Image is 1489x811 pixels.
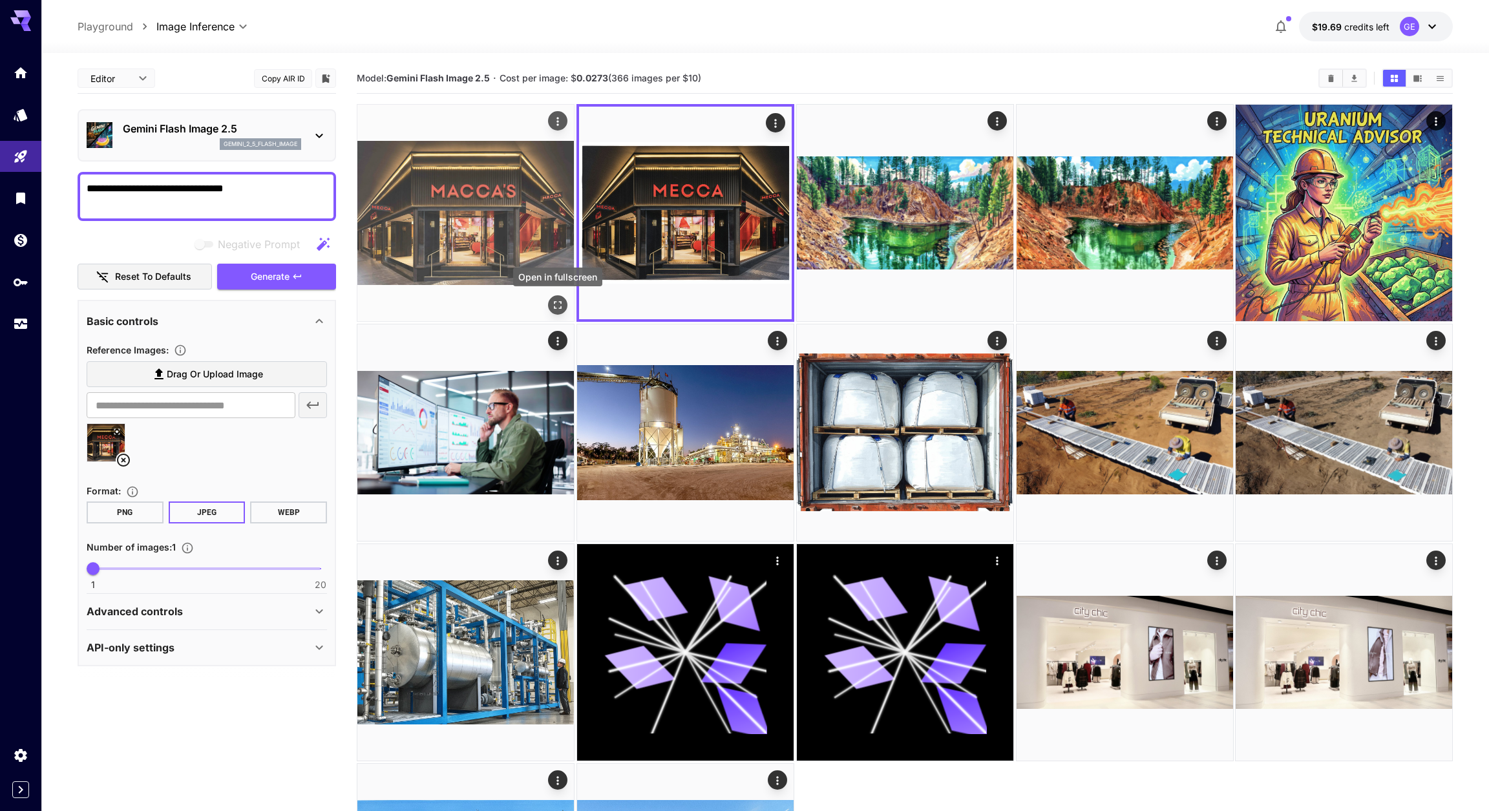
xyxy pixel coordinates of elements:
[167,366,263,383] span: Drag or upload image
[548,551,567,570] div: Actions
[13,107,28,123] div: Models
[987,331,1006,350] div: Actions
[123,121,301,136] p: Gemini Flash Image 2.5
[1426,111,1446,131] div: Actions
[87,501,164,523] button: PNG
[357,105,574,321] img: 2Q==
[176,542,199,554] button: Specify how many images to generate in a single request. Each image generation will be charged se...
[1320,70,1342,87] button: Clear Images
[91,578,95,591] span: 1
[987,551,1006,570] div: Actions
[1429,70,1452,87] button: Show images in list view
[548,295,567,315] div: Open in fullscreen
[1207,331,1226,350] div: Actions
[87,116,327,155] div: Gemini Flash Image 2.5gemini_2_5_flash_image
[1017,105,1233,321] img: 2Q==
[548,111,567,131] div: Actions
[1312,20,1389,34] div: $19.6887
[1207,111,1226,131] div: Actions
[493,70,496,86] p: ·
[13,65,28,81] div: Home
[87,632,327,663] div: API-only settings
[576,72,608,83] b: 0.0273
[1312,21,1344,32] span: $19.69
[87,361,327,388] label: Drag or upload image
[1017,324,1233,541] img: 2Q==
[156,19,235,34] span: Image Inference
[90,72,131,85] span: Editor
[1207,551,1226,570] div: Actions
[357,544,574,761] img: Z
[87,640,174,655] p: API-only settings
[13,274,28,290] div: API Keys
[13,232,28,248] div: Wallet
[767,331,787,350] div: Actions
[224,140,297,149] p: gemini_2_5_flash_image
[78,19,156,34] nav: breadcrumb
[13,747,28,763] div: Settings
[579,107,792,319] img: 9k=
[87,313,158,329] p: Basic controls
[1299,12,1453,41] button: $19.6887GE
[1017,544,1233,761] img: 9k=
[13,316,28,332] div: Usage
[1426,551,1446,570] div: Actions
[13,149,28,165] div: Playground
[78,19,133,34] a: Playground
[1236,544,1452,761] img: 2Q==
[1400,17,1419,36] div: GE
[987,111,1006,131] div: Actions
[250,501,327,523] button: WEBP
[767,770,787,790] div: Actions
[87,485,121,496] span: Format :
[765,113,785,132] div: Actions
[1426,331,1446,350] div: Actions
[217,264,336,290] button: Generate
[1406,70,1429,87] button: Show images in video view
[1236,324,1452,541] img: 2Q==
[315,578,326,591] span: 20
[357,72,490,83] span: Model:
[767,551,787,570] div: Actions
[577,324,794,541] img: Z
[87,344,169,355] span: Reference Images :
[78,264,212,290] button: Reset to defaults
[121,485,144,498] button: Choose the file format for the output image.
[1318,68,1367,88] div: Clear ImagesDownload All
[1344,21,1389,32] span: credits left
[169,501,246,523] button: JPEG
[548,770,567,790] div: Actions
[386,72,490,83] b: Gemini Flash Image 2.5
[357,324,574,541] img: 9k=
[500,72,701,83] span: Cost per image: $ (366 images per $10)
[320,70,332,86] button: Add to library
[218,237,300,252] span: Negative Prompt
[87,542,176,553] span: Number of images : 1
[1383,70,1406,87] button: Show images in grid view
[1343,70,1366,87] button: Download All
[797,105,1013,321] img: 9k=
[254,69,312,88] button: Copy AIR ID
[87,596,327,627] div: Advanced controls
[87,604,183,619] p: Advanced controls
[13,190,28,206] div: Library
[797,324,1013,541] img: 2Q==
[12,781,29,798] button: Expand sidebar
[251,269,290,285] span: Generate
[192,236,310,252] span: Negative prompts are not compatible with the selected model.
[548,331,567,350] div: Actions
[87,306,327,337] div: Basic controls
[513,268,602,286] div: Open in fullscreen
[1236,105,1452,321] img: Z
[1382,68,1453,88] div: Show images in grid viewShow images in video viewShow images in list view
[169,344,192,357] button: Upload a reference image to guide the result. This is needed for Image-to-Image or Inpainting. Su...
